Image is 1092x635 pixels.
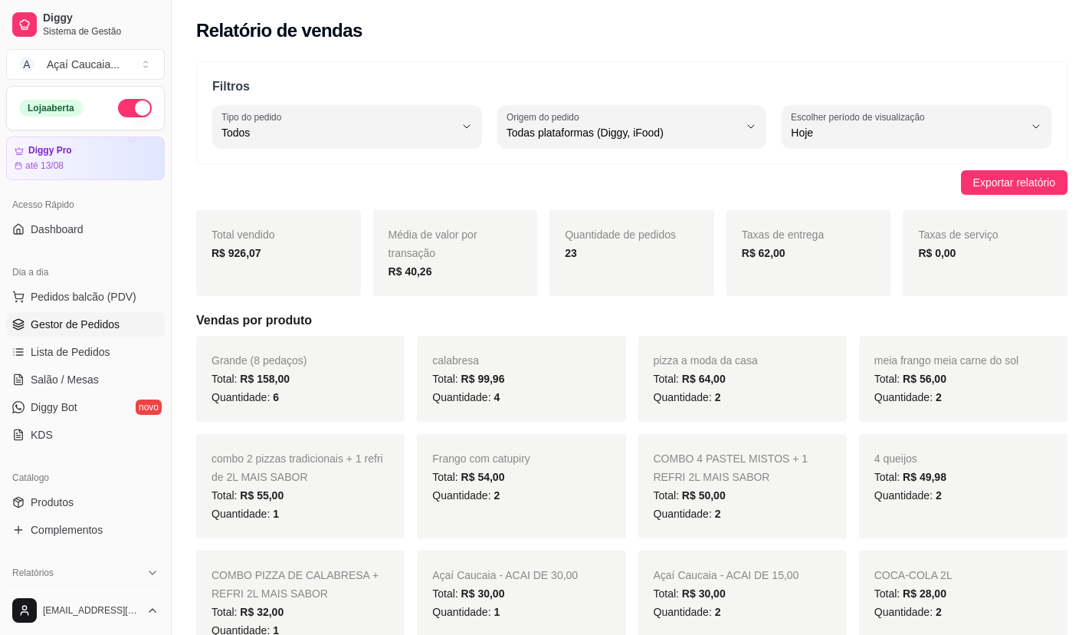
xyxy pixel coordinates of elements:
[196,18,362,43] h2: Relatório de vendas
[31,344,110,360] span: Lista de Pedidos
[903,373,946,385] span: R$ 56,00
[654,489,726,502] span: Total:
[654,452,808,483] span: COMBO 4 PASTEL MISTOS + 1 REFRI 2L MAIS SABOR
[654,569,799,581] span: Açaí Caucaia - ACAI DE 15,00
[6,367,165,392] a: Salão / Mesas
[212,247,261,259] strong: R$ 926,07
[31,400,77,415] span: Diggy Bot
[742,247,785,259] strong: R$ 62,00
[212,569,379,600] span: COMBO PIZZA DE CALABRESA + REFRI 2L MAIS SABOR
[43,25,159,38] span: Sistema de Gestão
[6,423,165,447] a: KDS
[6,49,165,80] button: Select a team
[874,391,942,403] span: Quantidade:
[507,110,584,123] label: Origem do pedido
[6,312,165,337] a: Gestor de Pedidos
[654,606,721,618] span: Quantidade:
[715,391,721,403] span: 2
[221,110,287,123] label: Tipo do pedido
[19,100,83,117] div: Loja aberta
[47,57,120,72] div: Açaí Caucaia ...
[507,125,739,140] span: Todas plataformas (Diggy, iFood)
[28,145,72,156] article: Diggy Pro
[494,391,500,403] span: 4
[936,606,942,618] span: 2
[6,260,165,285] div: Dia a dia
[6,490,165,515] a: Produtos
[874,489,942,502] span: Quantidade:
[432,587,504,600] span: Total:
[654,373,726,385] span: Total:
[782,105,1051,148] button: Escolher período de visualizaçãoHoje
[6,340,165,364] a: Lista de Pedidos
[432,606,500,618] span: Quantidade:
[494,489,500,502] span: 2
[461,587,505,600] span: R$ 30,00
[874,354,1018,367] span: meia frango meia carne do sol
[6,466,165,490] div: Catálogo
[432,452,530,465] span: Frango com catupiry
[432,569,578,581] span: Açaí Caucaia - ACAI DE 30,00
[212,606,284,618] span: Total:
[918,229,998,241] span: Taxas de serviço
[212,373,290,385] span: Total:
[682,489,726,502] span: R$ 50,00
[25,160,64,172] article: até 13/08
[19,57,34,72] span: A
[565,247,577,259] strong: 23
[936,489,942,502] span: 2
[961,170,1067,195] button: Exportar relatório
[432,373,504,385] span: Total:
[6,217,165,242] a: Dashboard
[903,471,946,483] span: R$ 49,98
[6,395,165,419] a: Diggy Botnovo
[6,6,165,43] a: DiggySistema de Gestão
[432,489,500,502] span: Quantidade:
[6,137,165,180] a: Diggy Proaté 13/08
[240,606,284,618] span: R$ 32,00
[432,471,504,483] span: Total:
[31,495,74,510] span: Produtos
[31,317,120,332] span: Gestor de Pedidos
[715,508,721,520] span: 2
[273,391,279,403] span: 6
[212,229,275,241] span: Total vendido
[31,522,103,538] span: Complementos
[874,569,953,581] span: COCA-COLA 2L
[874,606,942,618] span: Quantidade:
[682,587,726,600] span: R$ 30,00
[936,391,942,403] span: 2
[240,373,290,385] span: R$ 158,00
[212,354,307,367] span: Grande (8 pedaços)
[903,587,946,600] span: R$ 28,00
[494,606,500,618] span: 1
[682,373,726,385] span: R$ 64,00
[654,508,721,520] span: Quantidade:
[874,373,946,385] span: Total:
[389,265,432,278] strong: R$ 40,26
[565,229,676,241] span: Quantidade de pedidos
[212,391,279,403] span: Quantidade:
[432,391,500,403] span: Quantidade:
[31,222,84,237] span: Dashboard
[389,229,477,259] span: Média de valor por transação
[918,247,956,259] strong: R$ 0,00
[221,125,454,140] span: Todos
[654,587,726,600] span: Total:
[791,125,1024,140] span: Hoje
[973,174,1055,191] span: Exportar relatório
[31,289,136,304] span: Pedidos balcão (PDV)
[212,508,279,520] span: Quantidade:
[212,77,1051,96] p: Filtros
[874,471,946,483] span: Total:
[273,508,279,520] span: 1
[212,489,284,502] span: Total:
[654,391,721,403] span: Quantidade:
[212,105,482,148] button: Tipo do pedidoTodos
[461,373,505,385] span: R$ 99,96
[715,606,721,618] span: 2
[874,587,946,600] span: Total:
[212,452,383,483] span: combo 2 pizzas tradicionais + 1 refri de 2L MAIS SABOR
[43,604,140,617] span: [EMAIL_ADDRESS][DOMAIN_NAME]
[432,354,479,367] span: calabresa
